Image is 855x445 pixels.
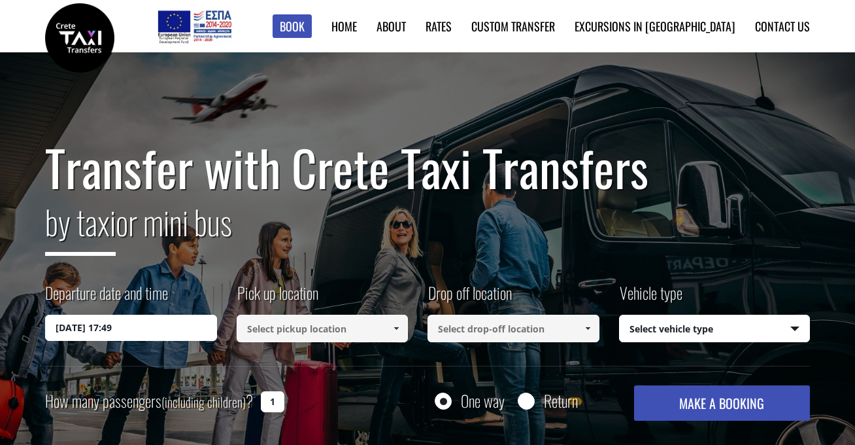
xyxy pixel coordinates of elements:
label: Pick up location [237,281,318,315]
a: Show All Items [386,315,407,342]
button: MAKE A BOOKING [634,385,810,421]
input: Select drop-off location [427,315,599,342]
a: Show All Items [577,315,598,342]
a: Book [273,14,312,39]
h1: Transfer with Crete Taxi Transfers [45,140,810,195]
span: by taxi [45,197,116,256]
label: Vehicle type [619,281,682,315]
a: Contact us [755,18,810,35]
label: Departure date and time [45,281,168,315]
a: Custom Transfer [471,18,555,35]
a: About [377,18,406,35]
label: How many passengers ? [45,385,253,418]
a: Crete Taxi Transfers | Safe Taxi Transfer Services from to Heraklion Airport, Chania Airport, Ret... [45,29,114,43]
label: Drop off location [427,281,512,315]
span: Select vehicle type [620,315,810,343]
a: Rates [426,18,452,35]
small: (including children) [161,392,246,412]
img: e-bannersEUERDF180X90.jpg [156,7,233,46]
label: One way [461,393,505,409]
a: Home [331,18,357,35]
a: Excursions in [GEOGRAPHIC_DATA] [575,18,735,35]
input: Select pickup location [237,315,409,342]
h2: or mini bus [45,195,810,266]
img: Crete Taxi Transfers | Safe Taxi Transfer Services from to Heraklion Airport, Chania Airport, Ret... [45,3,114,73]
label: Return [544,393,578,409]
